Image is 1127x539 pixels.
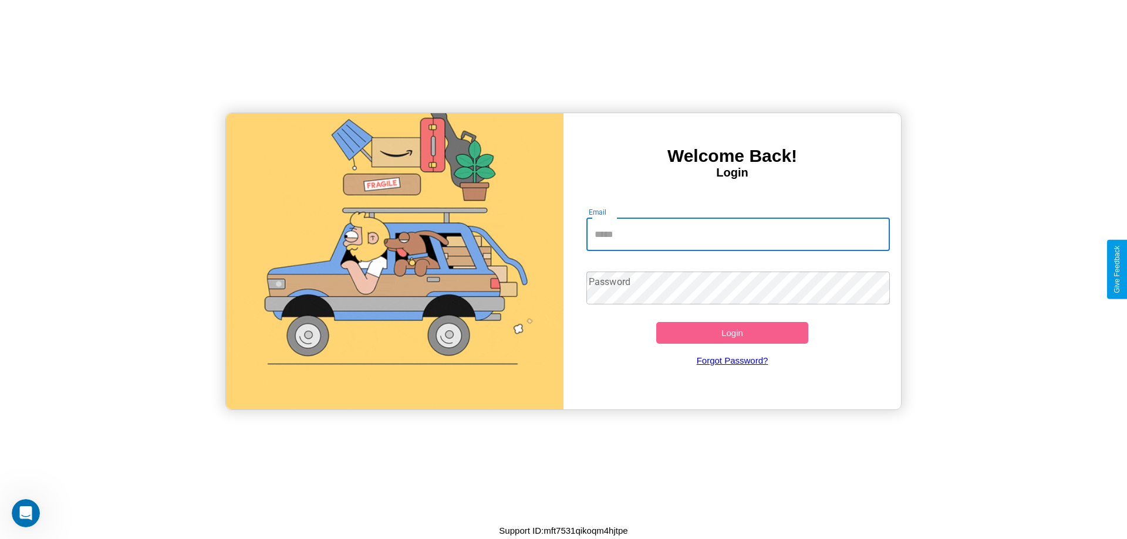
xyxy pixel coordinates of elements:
[589,207,607,217] label: Email
[563,146,901,166] h3: Welcome Back!
[12,499,40,527] iframe: Intercom live chat
[1113,246,1121,293] div: Give Feedback
[499,523,627,538] p: Support ID: mft7531qikoqm4hjtpe
[656,322,808,344] button: Login
[581,344,885,377] a: Forgot Password?
[226,113,563,409] img: gif
[563,166,901,179] h4: Login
